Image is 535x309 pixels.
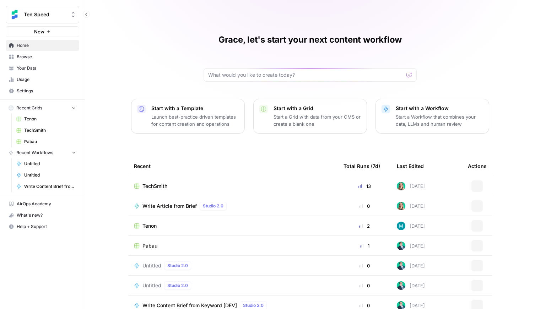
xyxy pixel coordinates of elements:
h1: Grace, let's start your next content workflow [218,34,402,45]
a: Home [6,40,79,51]
p: Start with a Workflow [396,105,483,112]
span: Recent Workflows [16,150,53,156]
button: What's new? [6,210,79,221]
span: Write Content Brief from Keyword [DEV] [142,302,237,309]
span: Studio 2.0 [167,262,188,269]
span: Studio 2.0 [203,203,223,209]
a: Browse [6,51,79,63]
div: 1 [344,242,385,249]
div: [DATE] [397,222,425,230]
span: Write Article from Brief [142,202,197,210]
div: [DATE] [397,242,425,250]
span: Untitled [24,161,76,167]
button: Start with a WorkflowStart a Workflow that combines your data, LLMs and human review [375,99,489,134]
div: Total Runs (7d) [344,156,380,176]
div: Last Edited [397,156,424,176]
img: loq7q7lwz012dtl6ci9jrncps3v6 [397,261,405,270]
a: Write Article from BriefStudio 2.0 [134,202,332,210]
button: Help + Support [6,221,79,232]
a: TechSmith [13,125,79,136]
span: Tenon [142,222,157,229]
img: loq7q7lwz012dtl6ci9jrncps3v6 [397,281,405,290]
a: Pabau [13,136,79,147]
p: Launch best-practice driven templates for content creation and operations [151,113,239,128]
div: [DATE] [397,182,425,190]
a: Tenon [134,222,332,229]
img: 9k9gt13slxq95qn7lcfsj5lxmi7v [397,222,405,230]
a: UntitledStudio 2.0 [134,261,332,270]
span: Settings [17,88,76,94]
button: Workspace: Ten Speed [6,6,79,23]
button: Recent Workflows [6,147,79,158]
div: 0 [344,282,385,289]
img: loq7q7lwz012dtl6ci9jrncps3v6 [397,242,405,250]
span: Studio 2.0 [167,282,188,289]
div: 13 [344,183,385,190]
a: Untitled [13,158,79,169]
span: Browse [17,54,76,60]
span: Ten Speed [24,11,67,18]
span: AirOps Academy [17,201,76,207]
span: Home [17,42,76,49]
span: Write Content Brief from Keyword [DEV] [24,183,76,190]
span: New [34,28,44,35]
span: Untitled [24,172,76,178]
span: Usage [17,76,76,83]
p: Start with a Template [151,105,239,112]
button: Recent Grids [6,103,79,113]
img: Ten Speed Logo [8,8,21,21]
span: Recent Grids [16,105,42,111]
div: 2 [344,222,385,229]
a: Usage [6,74,79,85]
span: Untitled [142,262,161,269]
a: Pabau [134,242,332,249]
span: Pabau [142,242,157,249]
span: Tenon [24,116,76,122]
img: clj2pqnt5d80yvglzqbzt3r6x08a [397,202,405,210]
button: New [6,26,79,37]
div: 0 [344,302,385,309]
a: Tenon [13,113,79,125]
span: Untitled [142,282,161,289]
span: Pabau [24,139,76,145]
span: Studio 2.0 [243,302,264,309]
p: Start a Grid with data from your CMS or create a blank one [274,113,361,128]
button: Start with a TemplateLaunch best-practice driven templates for content creation and operations [131,99,245,134]
a: Untitled [13,169,79,181]
span: TechSmith [24,127,76,134]
div: [DATE] [397,261,425,270]
div: Actions [468,156,487,176]
a: UntitledStudio 2.0 [134,281,332,290]
input: What would you like to create today? [208,71,404,78]
div: 0 [344,262,385,269]
a: AirOps Academy [6,198,79,210]
p: Start with a Grid [274,105,361,112]
a: Settings [6,85,79,97]
span: Help + Support [17,223,76,230]
div: 0 [344,202,385,210]
a: Your Data [6,63,79,74]
img: clj2pqnt5d80yvglzqbzt3r6x08a [397,182,405,190]
a: TechSmith [134,183,332,190]
a: Write Content Brief from Keyword [DEV] [13,181,79,192]
span: TechSmith [142,183,167,190]
span: Your Data [17,65,76,71]
div: Recent [134,156,332,176]
button: Start with a GridStart a Grid with data from your CMS or create a blank one [253,99,367,134]
div: [DATE] [397,281,425,290]
div: [DATE] [397,202,425,210]
p: Start a Workflow that combines your data, LLMs and human review [396,113,483,128]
